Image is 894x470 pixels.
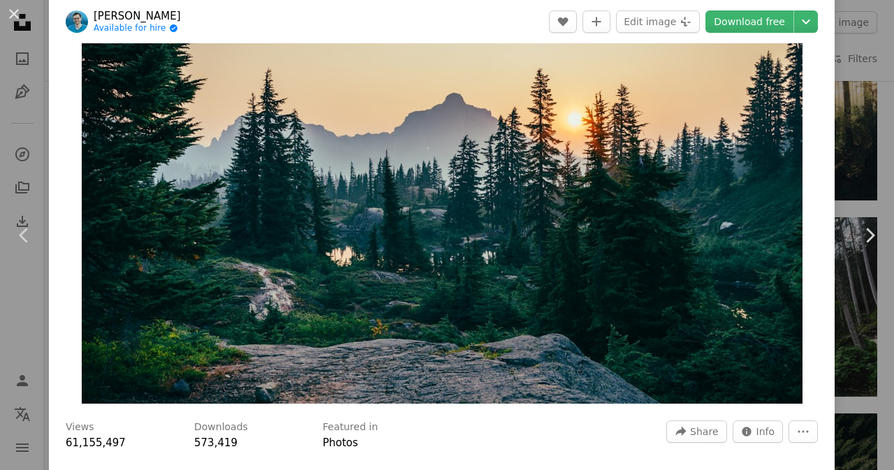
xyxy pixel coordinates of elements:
[94,23,181,34] a: Available for hire
[66,10,88,33] img: Go to Sergei A's profile
[789,420,818,443] button: More Actions
[666,420,726,443] button: Share this image
[549,10,577,33] button: Like
[616,10,700,33] button: Edit image
[794,10,818,33] button: Choose download size
[66,420,94,434] h3: Views
[756,421,775,442] span: Info
[66,436,126,449] span: 61,155,497
[705,10,793,33] a: Download free
[94,9,181,23] a: [PERSON_NAME]
[323,436,358,449] a: Photos
[845,168,894,302] a: Next
[733,420,784,443] button: Stats about this image
[690,421,718,442] span: Share
[194,420,248,434] h3: Downloads
[323,420,378,434] h3: Featured in
[194,436,237,449] span: 573,419
[582,10,610,33] button: Add to Collection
